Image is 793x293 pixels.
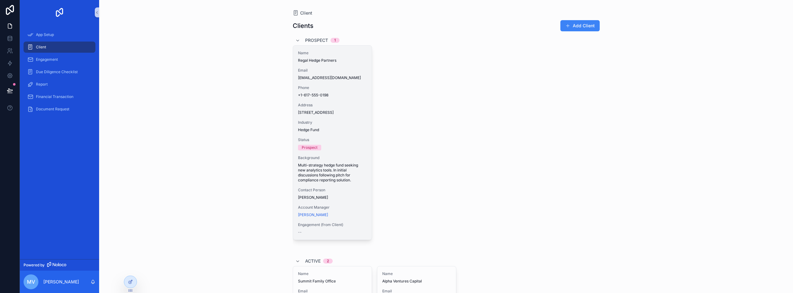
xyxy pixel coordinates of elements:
[24,79,95,90] a: Report
[305,258,321,264] span: Active
[24,54,95,65] a: Engagement
[300,10,312,16] span: Client
[298,127,367,132] span: Hedge Fund
[27,278,35,286] span: MV
[43,279,79,285] p: [PERSON_NAME]
[24,263,45,268] span: Powered by
[24,42,95,53] a: Client
[298,155,367,160] span: Background
[24,66,95,78] a: Due Diligence Checklist
[24,29,95,40] a: App Setup
[36,107,69,112] span: Document Request
[298,188,367,193] span: Contact Person
[24,104,95,115] a: Document Request
[298,110,367,115] span: [STREET_ADDRESS]
[293,45,372,240] a: NameRegal Hedge PartnersEmail[EMAIL_ADDRESS][DOMAIN_NAME]Phone+1-617-555-0198Address[STREET_ADDRE...
[298,68,367,73] span: Email
[36,82,48,87] span: Report
[298,205,367,210] span: Account Manager
[382,279,451,284] span: Alpha Ventures Capital
[293,21,313,30] h1: Clients
[298,103,367,108] span: Address
[298,58,367,63] span: Regal Hedge Partners
[36,57,58,62] span: Engagement
[20,25,99,123] div: scrollable content
[298,75,367,80] span: [EMAIL_ADDRESS][DOMAIN_NAME]
[382,271,451,276] span: Name
[298,212,328,217] a: [PERSON_NAME]
[298,222,367,227] span: Engagement (from Client)
[298,51,367,55] span: Name
[20,259,99,271] a: Powered by
[36,32,54,37] span: App Setup
[298,230,302,235] span: --
[24,91,95,102] a: Financial Transaction
[55,7,64,17] img: App logo
[298,137,367,142] span: Status
[36,45,46,50] span: Client
[302,145,318,150] div: Prospect
[293,10,312,16] a: Client
[298,93,367,98] span: +1-617-555-0198
[305,37,328,43] span: Prospect
[560,20,600,31] button: Add Client
[36,94,73,99] span: Financial Transaction
[334,38,336,43] div: 1
[327,259,329,264] div: 2
[298,85,367,90] span: Phone
[298,120,367,125] span: Industry
[36,69,78,74] span: Due Diligence Checklist
[298,195,367,200] span: [PERSON_NAME]
[298,279,367,284] span: Summit Family Office
[298,163,367,183] span: Multi-strategy hedge fund seeking new analytics tools. In initial discussions following pitch for...
[298,271,367,276] span: Name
